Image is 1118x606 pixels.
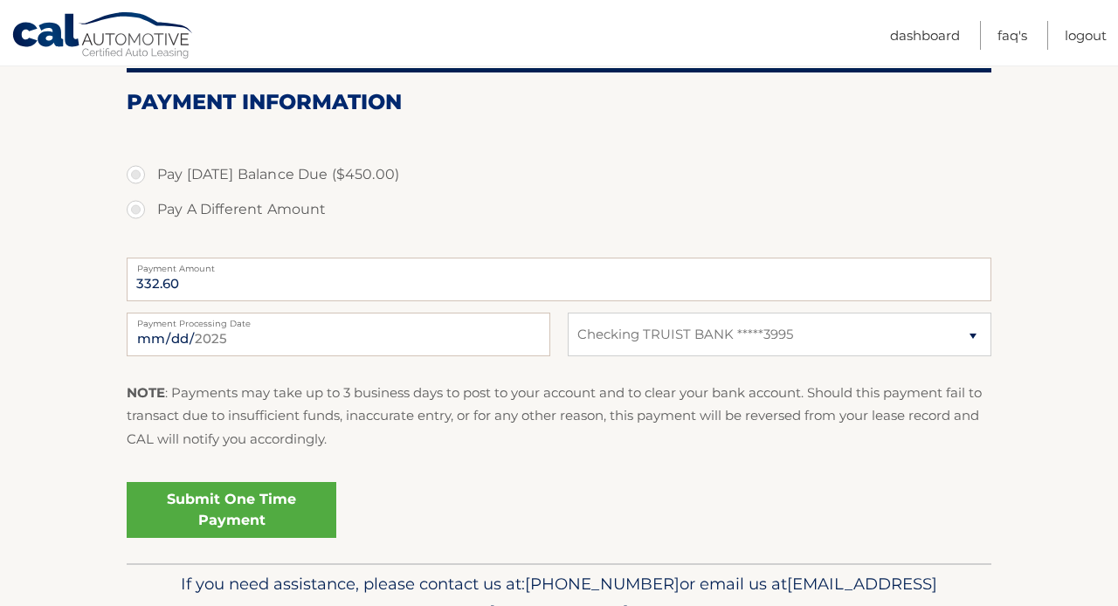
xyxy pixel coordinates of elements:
[127,89,991,115] h2: Payment Information
[127,258,991,272] label: Payment Amount
[127,157,991,192] label: Pay [DATE] Balance Due ($450.00)
[1065,21,1107,50] a: Logout
[127,258,991,301] input: Payment Amount
[997,21,1027,50] a: FAQ's
[127,313,550,327] label: Payment Processing Date
[525,574,680,594] span: [PHONE_NUMBER]
[127,192,991,227] label: Pay A Different Amount
[890,21,960,50] a: Dashboard
[11,11,195,62] a: Cal Automotive
[127,384,165,401] strong: NOTE
[127,482,336,538] a: Submit One Time Payment
[127,313,550,356] input: Payment Date
[127,382,991,451] p: : Payments may take up to 3 business days to post to your account and to clear your bank account....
